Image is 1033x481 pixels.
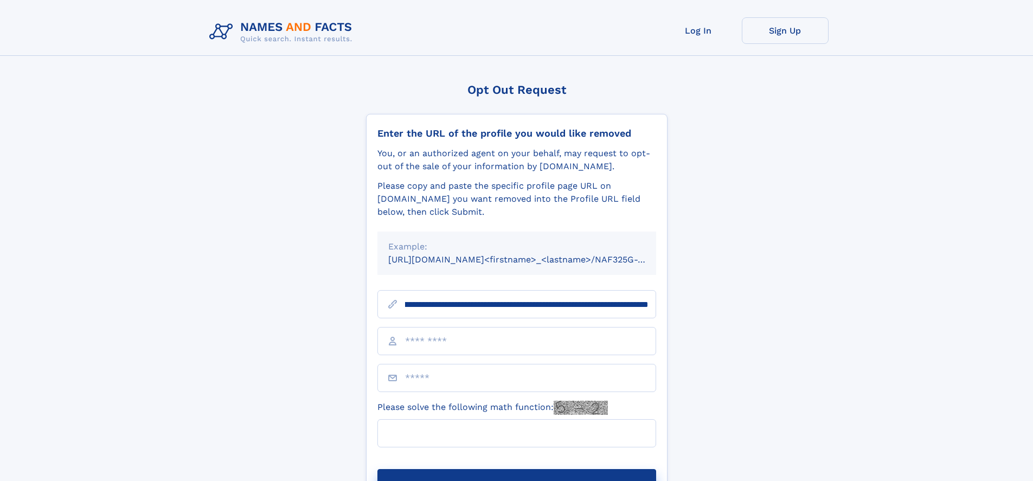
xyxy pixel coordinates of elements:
[388,254,677,265] small: [URL][DOMAIN_NAME]<firstname>_<lastname>/NAF325G-xxxxxxxx
[377,147,656,173] div: You, or an authorized agent on your behalf, may request to opt-out of the sale of your informatio...
[742,17,829,44] a: Sign Up
[655,17,742,44] a: Log In
[377,127,656,139] div: Enter the URL of the profile you would like removed
[388,240,645,253] div: Example:
[377,179,656,219] div: Please copy and paste the specific profile page URL on [DOMAIN_NAME] you want removed into the Pr...
[366,83,668,97] div: Opt Out Request
[377,401,608,415] label: Please solve the following math function:
[205,17,361,47] img: Logo Names and Facts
